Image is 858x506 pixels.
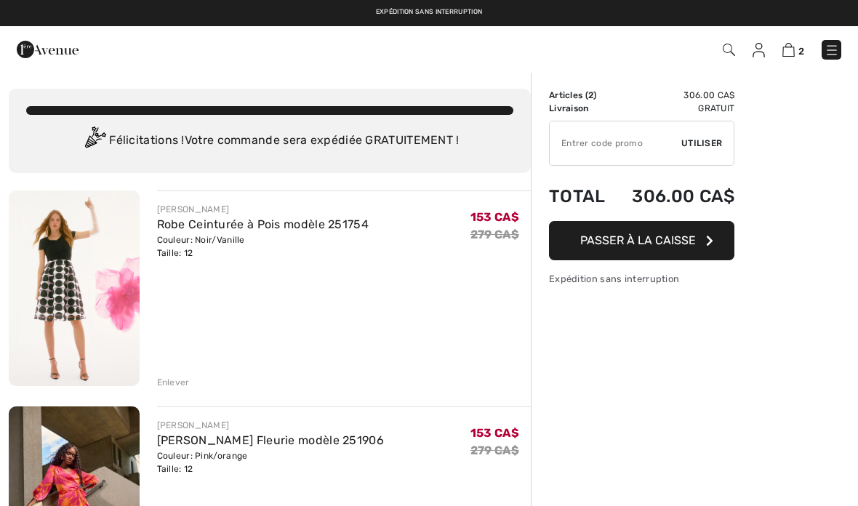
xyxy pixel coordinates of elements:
s: 279 CA$ [470,443,519,457]
td: Total [549,172,615,221]
img: Robe Ceinturée à Pois modèle 251754 [9,190,140,386]
a: Robe Ceinturée à Pois modèle 251754 [157,217,369,231]
div: Couleur: Noir/Vanille Taille: 12 [157,233,369,260]
td: Livraison [549,102,615,115]
td: Articles ( ) [549,89,615,102]
td: Gratuit [615,102,735,115]
a: 2 [782,41,804,58]
input: Code promo [550,121,681,165]
td: 306.00 CA$ [615,172,735,221]
div: Enlever [157,376,190,389]
img: Panier d'achat [782,43,795,57]
div: [PERSON_NAME] [157,203,369,216]
s: 279 CA$ [470,228,519,241]
img: Recherche [723,44,735,56]
span: Passer à la caisse [580,233,696,247]
td: 306.00 CA$ [615,89,735,102]
button: Passer à la caisse [549,221,734,260]
div: Félicitations ! Votre commande sera expédiée GRATUITEMENT ! [26,126,513,156]
a: [PERSON_NAME] Fleurie modèle 251906 [157,433,385,447]
a: 1ère Avenue [17,41,79,55]
img: Congratulation2.svg [80,126,109,156]
span: Utiliser [681,137,722,150]
div: Couleur: Pink/orange Taille: 12 [157,449,385,475]
span: 2 [588,90,593,100]
img: Mes infos [753,43,765,57]
img: 1ère Avenue [17,35,79,64]
img: Menu [825,43,839,57]
span: 2 [798,46,804,57]
span: 153 CA$ [470,426,519,440]
span: 153 CA$ [470,210,519,224]
div: [PERSON_NAME] [157,419,385,432]
div: Expédition sans interruption [549,272,734,286]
